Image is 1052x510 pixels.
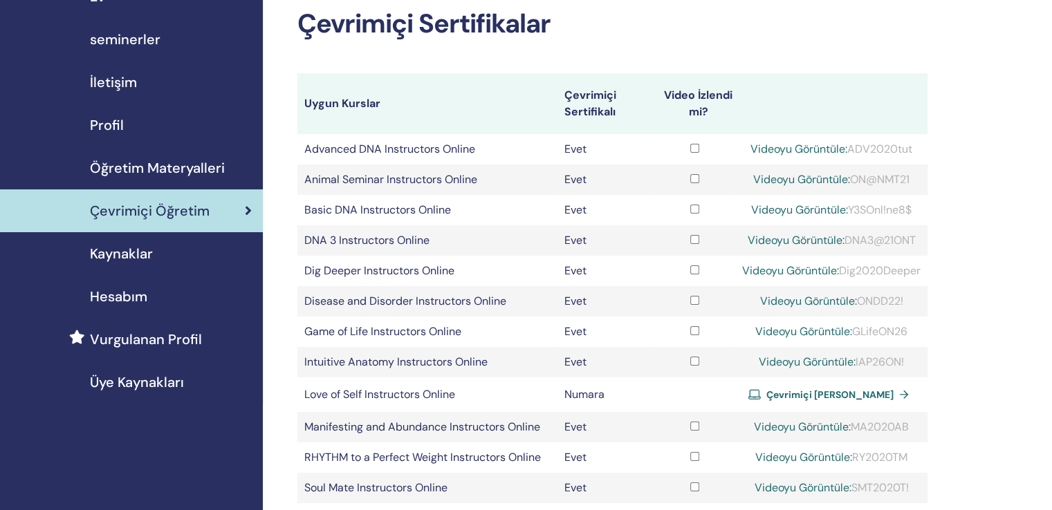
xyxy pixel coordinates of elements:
a: Videoyu Görüntüle: [755,324,852,339]
td: Love of Self Instructors Online [297,377,557,412]
td: Game of Life Instructors Online [297,317,557,347]
a: Videoyu Görüntüle: [754,480,851,495]
td: Advanced DNA Instructors Online [297,134,557,164]
th: Çevrimiçi Sertifikalı [557,73,654,134]
td: Evet [557,347,654,377]
td: Basic DNA Instructors Online [297,195,557,225]
div: ONDD22! [742,293,921,310]
td: DNA 3 Instructors Online [297,225,557,256]
span: Kaynaklar [90,243,153,264]
td: Manifesting and Abundance Instructors Online [297,412,557,442]
th: Video İzlendi mi? [654,73,735,134]
td: Evet [557,317,654,347]
div: RY2020TM [742,449,921,466]
td: Evet [557,225,654,256]
div: Y3SOnl!ne8$ [742,202,921,218]
span: Öğretim Materyalleri [90,158,225,178]
div: Dig2020Deeper [742,263,921,279]
td: Soul Mate Instructors Online [297,473,557,503]
td: Evet [557,164,654,195]
th: Uygun Kurslar [297,73,557,134]
td: Evet [557,412,654,442]
div: ADV2020tut [742,141,921,158]
a: Videoyu Görüntüle: [759,355,856,369]
span: Hesabım [90,286,147,307]
td: Animal Seminar Instructors Online [297,164,557,195]
td: RHYTHM to a Perfect Weight Instructors Online [297,442,557,473]
span: Çevrimiçi [PERSON_NAME] [766,388,894,401]
span: Çevrimiçi Öğretim [90,200,210,221]
a: Videoyu Görüntüle: [750,142,847,156]
div: SMT2020T! [742,480,921,496]
td: Evet [557,442,654,473]
div: DNA3@21ONT [742,232,921,249]
h2: Çevrimiçi Sertifikalar [297,8,928,40]
a: Videoyu Görüntüle: [755,450,852,464]
span: Profil [90,115,124,135]
a: Videoyu Görüntüle: [753,172,850,187]
td: Numara [557,377,654,412]
a: Videoyu Görüntüle: [759,294,856,308]
div: GLifeON26 [742,323,921,340]
td: Evet [557,286,654,317]
td: Evet [557,473,654,503]
td: Intuitive Anatomy Instructors Online [297,347,557,377]
div: IAP26ON! [742,354,921,370]
a: Videoyu Görüntüle: [751,202,848,217]
a: Videoyu Görüntüle: [754,419,851,434]
div: ON@NMT21 [742,171,921,188]
td: Evet [557,134,654,164]
td: Disease and Disorder Instructors Online [297,286,557,317]
span: İletişim [90,72,137,93]
td: Evet [557,195,654,225]
span: Vurgulanan Profil [90,329,202,350]
div: MA2020AB [742,419,921,435]
a: Videoyu Görüntüle: [742,263,839,278]
span: seminerler [90,29,160,50]
td: Evet [557,256,654,286]
a: Videoyu Görüntüle: [747,233,844,247]
td: Dig Deeper Instructors Online [297,256,557,286]
span: Üye Kaynakları [90,372,184,393]
a: Çevrimiçi [PERSON_NAME] [748,384,914,405]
